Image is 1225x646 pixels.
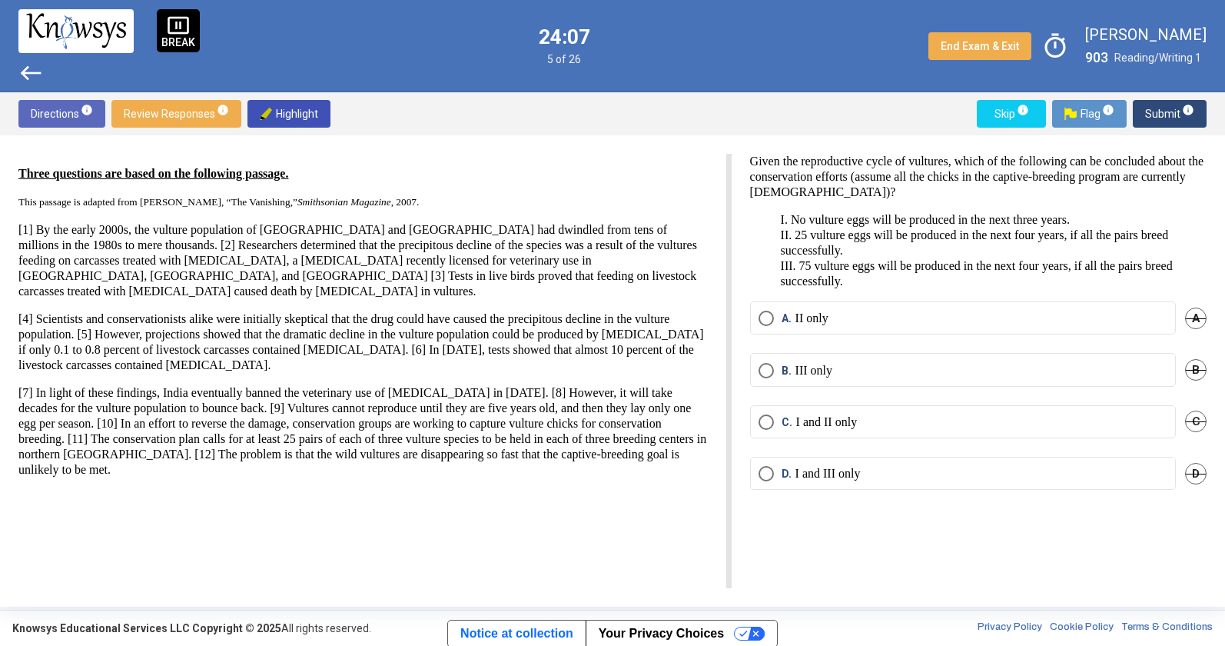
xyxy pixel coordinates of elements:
p: I. No vulture eggs will be produced in the next three years. II. 25 vulture eggs will be produced... [750,212,1207,289]
span: This passage is adapted from [PERSON_NAME], “The Vanishing,” , 2007. [18,196,419,208]
span: info [81,104,93,116]
span: info [1182,104,1194,116]
button: Submitinfo [1133,100,1207,128]
p: I and II only [796,415,858,430]
span: pause_presentation [167,14,190,37]
mat-radio-group: Select an option [750,301,1207,508]
span: B [1185,359,1207,381]
span: A. [782,311,795,326]
span: Flag [1064,100,1114,128]
span: Directions [31,100,93,128]
span: End Exam & Exit [941,40,1019,52]
span: A [1185,308,1207,329]
button: Directionsinfo [18,100,105,128]
p: [1] By the early 2000s, the vulture population of [GEOGRAPHIC_DATA] and [GEOGRAPHIC_DATA] had dwi... [18,222,708,299]
span: D [1185,463,1207,484]
span: timer [1037,28,1073,64]
p: [4] Scientists and conservationists alike were initially skeptical that the drug could have cause... [18,311,708,373]
span: Highlight [260,100,318,128]
span: west [18,61,43,85]
span: Skip [989,100,1034,128]
p: Given the reproductive cycle of vultures, which of the following can be concluded about the conse... [750,154,1207,200]
u: Three questions are based on the following passage. [18,167,288,180]
div: All rights reserved. [12,621,371,636]
p: [7] In light of these findings, India eventually banned the veterinary use of [MEDICAL_DATA] in [... [18,385,708,478]
p: III only [795,363,832,378]
p: BREAK [161,37,195,48]
img: knowsys-logo.png [26,13,126,48]
img: Flag.png [1064,108,1077,120]
a: Privacy Policy [978,621,1042,636]
strong: Knowsys Educational Services LLC Copyright © 2025 [12,622,281,634]
span: B. [782,363,795,378]
span: info [1017,104,1029,116]
p: II only [795,311,828,326]
button: Review Responsesinfo [111,100,241,128]
span: info [217,104,229,116]
span: info [1102,104,1114,116]
span: C [1185,411,1207,432]
label: [PERSON_NAME] [1085,25,1207,45]
a: Terms & Conditions [1121,621,1213,636]
a: Cookie Policy [1050,621,1114,636]
img: highlighter-img.png [260,108,272,120]
span: Review Responses [124,100,229,128]
label: 24:07 [539,27,590,47]
button: Flag.pngFlaginfo [1052,100,1127,128]
button: End Exam & Exit [928,32,1031,60]
label: 903 [1085,48,1108,68]
span: C. [782,415,796,430]
span: Reading/Writing 1 [1114,52,1201,64]
span: Submit [1145,100,1194,128]
button: Skipinfo [977,100,1046,128]
em: Smithsonian Magazine [297,196,391,208]
span: 5 of 26 [539,53,590,65]
span: D. [782,466,795,481]
p: I and III only [795,466,861,481]
button: highlighter-img.pngHighlight [247,100,330,128]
